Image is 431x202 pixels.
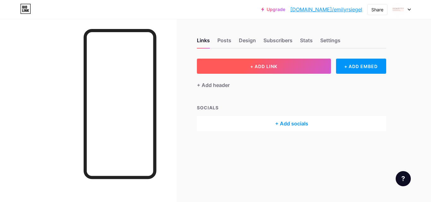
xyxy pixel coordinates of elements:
[290,6,362,13] a: [DOMAIN_NAME]/emilyrsiegel
[392,3,404,15] img: emilyrsiegel
[371,6,383,13] div: Share
[250,64,277,69] span: + ADD LINK
[320,37,340,48] div: Settings
[217,37,231,48] div: Posts
[261,7,285,12] a: Upgrade
[197,81,230,89] div: + Add header
[197,37,210,48] div: Links
[197,116,386,131] div: + Add socials
[197,59,331,74] button: + ADD LINK
[263,37,292,48] div: Subscribers
[239,37,256,48] div: Design
[300,37,313,48] div: Stats
[336,59,386,74] div: + ADD EMBED
[197,104,386,111] div: SOCIALS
